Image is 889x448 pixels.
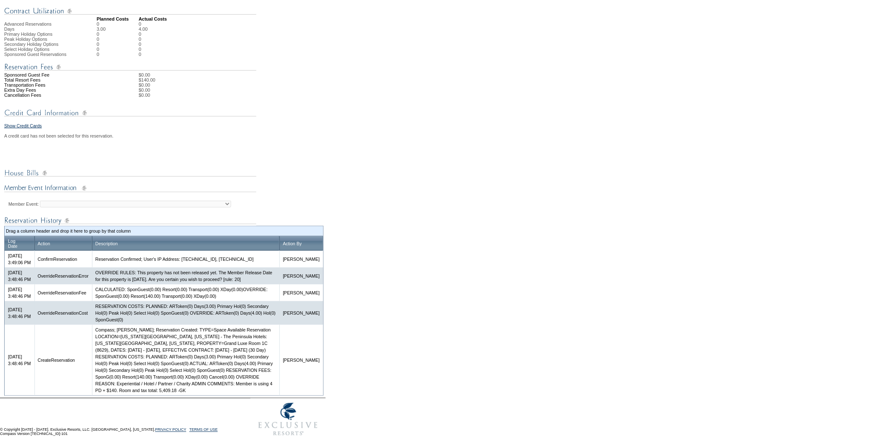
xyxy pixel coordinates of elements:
td: [PERSON_NAME] [279,268,323,284]
span: Select Holiday Options [4,47,50,52]
td: 3.00 [97,27,139,32]
td: 0 [97,52,139,57]
td: [PERSON_NAME] [279,325,323,395]
td: Extra Day Fees [4,87,97,93]
td: Compass; [PERSON_NAME]; Reservation Created: TYPE=Space Available Reservation LOCATION=[US_STATE]... [92,325,279,395]
td: OverrideReservationError [34,268,92,284]
td: OVERRIDE RULES: This property has not been released yet. The Member Release Date for this propert... [92,268,279,284]
img: Reservation Log [4,215,256,226]
td: $0.00 [139,82,324,87]
a: TERMS OF USE [189,428,218,432]
span: Sponsored Guest Reservations [4,52,66,57]
td: Drag a column header and drop it here to group by that column [6,228,322,234]
td: $0.00 [139,87,324,93]
td: RESERVATION COSTS: PLANNED: ARToken(0) Days(3.00) Primary Hol(0) Secondary Hol(0) Peak Hol(0) Sel... [92,301,279,325]
td: [PERSON_NAME] [279,284,323,301]
span: Advanced Reservations [4,21,52,27]
td: Planned Costs [97,16,139,21]
td: 0 [139,32,147,37]
a: PRIVACY POLICY [155,428,186,432]
th: Drag to group or reorder [92,236,279,251]
td: 0 [139,37,147,42]
td: $0.00 [139,72,324,77]
a: Show Credit Cards [4,123,42,128]
td: $140.00 [139,77,324,82]
label: Member Event: [8,201,39,207]
span: Primary Holiday Options [4,32,53,37]
span: Secondary Holiday Options [4,42,58,47]
td: Total Resort Fees [4,77,97,82]
td: 0 [139,52,147,57]
td: [DATE] 3:48:46 PM [5,284,34,301]
div: A credit card has not been selected for this reservation. [4,133,324,138]
td: 0 [97,21,139,27]
img: Contract Utilization [4,6,256,16]
a: LogDate [8,239,18,249]
a: Action [38,241,50,246]
a: Action By [283,241,302,246]
td: $0.00 [139,93,324,98]
td: 0 [139,21,147,27]
td: OverrideReservationFee [34,284,92,301]
td: Reservation Confirmed; User's IP Address: [TECHNICAL_ID], [TECHNICAL_ID] [92,251,279,268]
td: Actual Costs [139,16,324,21]
td: [DATE] 3:48:46 PM [5,301,34,325]
td: Cancellation Fees [4,93,97,98]
img: Credit Card Information [4,108,256,118]
td: [DATE] 3:48:46 PM [5,268,34,284]
td: 4.00 [139,27,147,32]
td: [PERSON_NAME] [279,301,323,325]
td: [DATE] 3:48:46 PM [5,325,34,395]
td: Sponsored Guest Fee [4,72,97,77]
img: Member Event [4,183,256,194]
td: [DATE] 3:49:06 PM [5,251,34,268]
td: 0 [139,47,147,52]
td: CreateReservation [34,325,92,395]
td: 0 [97,47,139,52]
span: Days [4,27,14,32]
span: Peak Holiday Options [4,37,47,42]
img: Reservation Fees [4,62,256,72]
a: Description [95,241,118,246]
td: Transportation Fees [4,82,97,87]
img: House Bills [4,168,256,178]
td: 0 [139,42,147,47]
td: ConfirmReservation [34,251,92,268]
td: 0 [97,42,139,47]
td: 0 [97,32,139,37]
td: CALCULATED: SponGuest(0.00) Resort(0.00) Transport(0.00) XDay(0.00)OVERRIDE: SponGuest(0.00) Reso... [92,284,279,301]
img: Exclusive Resorts [250,398,326,440]
td: OverrideReservationCost [34,301,92,325]
td: [PERSON_NAME] [279,251,323,268]
td: 0 [97,37,139,42]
